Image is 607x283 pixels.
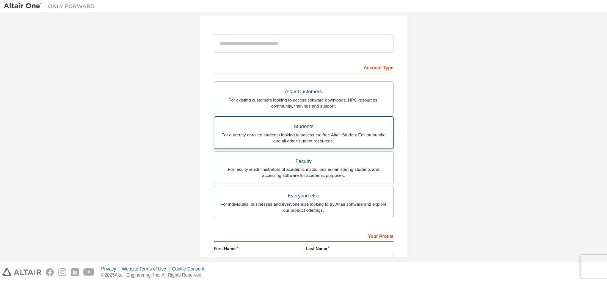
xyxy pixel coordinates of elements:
p: © 2025 Altair Engineering, Inc. All Rights Reserved. [101,272,209,278]
div: For currently enrolled students looking to access the free Altair Student Edition bundle and all ... [219,132,389,144]
div: Website Terms of Use [122,266,172,272]
label: First Name [214,245,301,252]
div: Students [219,121,389,132]
img: altair_logo.svg [2,268,41,276]
div: For individuals, businesses and everyone else looking to try Altair software and explore our prod... [219,201,389,213]
div: Everyone else [219,191,389,201]
div: For faculty & administrators of academic institutions administering students and accessing softwa... [219,166,389,178]
div: Your Profile [214,230,394,242]
label: Last Name [306,245,394,252]
img: linkedin.svg [71,268,79,276]
div: Altair Customers [219,86,389,97]
div: Privacy [101,266,122,272]
div: Faculty [219,156,389,167]
img: instagram.svg [58,268,66,276]
div: Account Type [214,61,394,73]
div: Cookie Consent [172,266,209,272]
img: Altair One [4,2,99,10]
img: facebook.svg [46,268,54,276]
div: For existing customers looking to access software downloads, HPC resources, community, trainings ... [219,97,389,109]
img: youtube.svg [83,268,94,276]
